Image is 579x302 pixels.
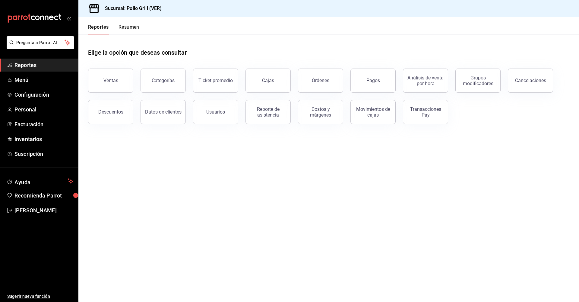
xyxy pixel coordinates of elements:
[14,191,73,200] span: Recomienda Parrot
[98,109,123,115] div: Descuentos
[4,44,74,50] a: Pregunta a Parrot AI
[152,78,175,83] div: Categorías
[366,78,380,83] div: Pagos
[16,40,65,46] span: Pregunta a Parrot AI
[262,77,274,84] div: Cajas
[14,61,73,69] span: Reportes
[455,69,501,93] button: Grupos modificadores
[14,105,73,114] span: Personal
[312,78,329,83] div: Órdenes
[193,100,238,124] button: Usuarios
[407,106,444,118] div: Transacciones Pay
[88,48,187,57] h1: Elige la opción que deseas consultar
[350,69,396,93] button: Pagos
[14,135,73,143] span: Inventarios
[515,78,546,83] div: Cancelaciones
[119,24,139,34] button: Resumen
[302,106,339,118] div: Costos y márgenes
[198,78,233,83] div: Ticket promedio
[103,78,118,83] div: Ventas
[145,109,182,115] div: Datos de clientes
[88,69,133,93] button: Ventas
[14,91,73,99] span: Configuración
[7,293,73,300] span: Sugerir nueva función
[459,75,497,86] div: Grupos modificadores
[88,24,139,34] div: navigation tabs
[88,100,133,124] button: Descuentos
[298,100,343,124] button: Costos y márgenes
[14,178,65,185] span: Ayuda
[193,69,238,93] button: Ticket promedio
[354,106,392,118] div: Movimientos de cajas
[66,16,71,21] button: open_drawer_menu
[298,69,343,93] button: Órdenes
[141,100,186,124] button: Datos de clientes
[14,120,73,128] span: Facturación
[7,36,74,49] button: Pregunta a Parrot AI
[14,206,73,214] span: [PERSON_NAME]
[403,100,448,124] button: Transacciones Pay
[350,100,396,124] button: Movimientos de cajas
[508,69,553,93] button: Cancelaciones
[403,69,448,93] button: Análisis de venta por hora
[245,69,291,93] a: Cajas
[100,5,162,12] h3: Sucursal: Pollo Grill (VER)
[249,106,287,118] div: Reporte de asistencia
[14,76,73,84] span: Menú
[141,69,186,93] button: Categorías
[245,100,291,124] button: Reporte de asistencia
[88,24,109,34] button: Reportes
[407,75,444,86] div: Análisis de venta por hora
[206,109,225,115] div: Usuarios
[14,150,73,158] span: Suscripción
